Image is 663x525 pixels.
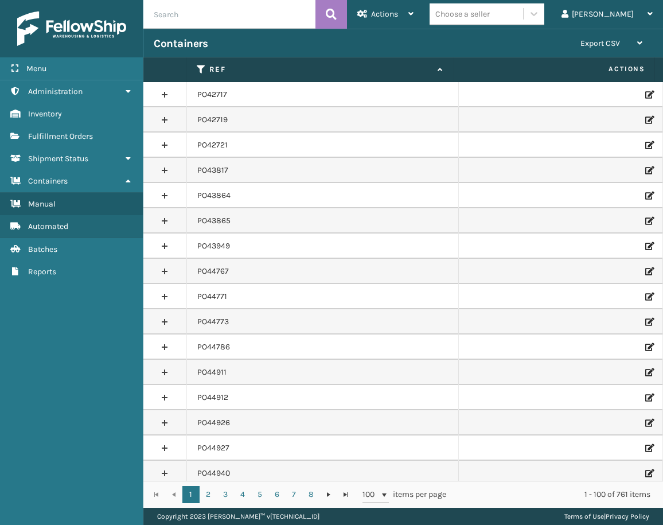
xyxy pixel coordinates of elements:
[197,165,228,176] a: PO43817
[197,240,230,252] a: PO43949
[28,154,88,164] span: Shipment Status
[645,343,652,351] i: Edit
[268,486,286,503] a: 6
[197,341,230,353] a: PO44786
[645,267,652,275] i: Edit
[645,242,652,250] i: Edit
[645,318,652,326] i: Edit
[324,490,333,499] span: Go to the next page
[645,192,652,200] i: Edit
[154,37,208,50] h3: Containers
[197,114,228,126] a: PO42719
[564,508,649,525] div: |
[645,293,652,301] i: Edit
[28,131,93,141] span: Fulfillment Orders
[320,486,337,503] a: Go to the next page
[197,417,230,429] a: PO44926
[645,141,652,149] i: Edit
[157,508,319,525] p: Copyright 2023 [PERSON_NAME]™ v [TECHNICAL_ID]
[645,469,652,477] i: Edit
[197,291,227,302] a: PO44771
[337,486,354,503] a: Go to the last page
[28,87,83,96] span: Administration
[462,489,651,500] div: 1 - 100 of 761 items
[251,486,268,503] a: 5
[17,11,126,46] img: logo
[645,217,652,225] i: Edit
[197,367,227,378] a: PO44911
[645,116,652,124] i: Edit
[197,468,230,479] a: PO44940
[197,139,228,151] a: PO42721
[362,486,446,503] span: items per page
[606,512,649,520] a: Privacy Policy
[28,109,62,119] span: Inventory
[28,176,68,186] span: Containers
[645,166,652,174] i: Edit
[580,38,620,48] span: Export CSV
[303,486,320,503] a: 8
[197,316,229,328] a: PO44773
[209,64,432,75] label: Ref
[217,486,234,503] a: 3
[564,512,604,520] a: Terms of Use
[197,89,227,100] a: PO42717
[645,394,652,402] i: Edit
[435,8,490,20] div: Choose a seller
[28,244,57,254] span: Batches
[26,64,46,73] span: Menu
[645,368,652,376] i: Edit
[371,9,398,19] span: Actions
[28,199,56,209] span: Manual
[197,266,229,277] a: PO44767
[197,190,231,201] a: PO43864
[182,486,200,503] a: 1
[234,486,251,503] a: 4
[197,442,229,454] a: PO44927
[200,486,217,503] a: 2
[28,221,68,231] span: Automated
[645,444,652,452] i: Edit
[197,392,228,403] a: PO44912
[645,91,652,99] i: Edit
[197,215,231,227] a: PO43865
[645,419,652,427] i: Edit
[458,60,652,79] span: Actions
[341,490,350,499] span: Go to the last page
[28,267,56,277] span: Reports
[286,486,303,503] a: 7
[362,489,380,500] span: 100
